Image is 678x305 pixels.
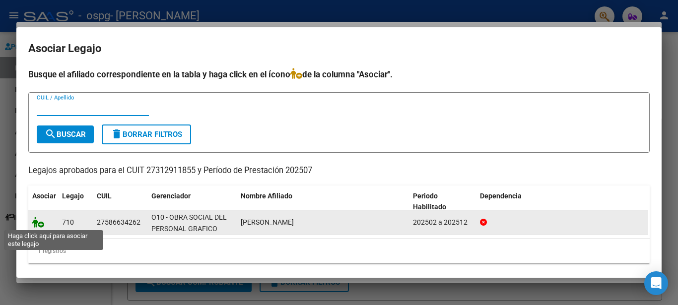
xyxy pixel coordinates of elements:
[476,185,648,218] datatable-header-cell: Dependencia
[147,185,237,218] datatable-header-cell: Gerenciador
[151,192,191,200] span: Gerenciador
[409,185,476,218] datatable-header-cell: Periodo Habilitado
[45,130,86,139] span: Buscar
[62,218,74,226] span: 710
[97,192,112,200] span: CUIL
[480,192,522,200] span: Dependencia
[102,124,191,144] button: Borrar Filtros
[111,130,182,139] span: Borrar Filtros
[28,239,650,263] div: 1 registros
[58,185,93,218] datatable-header-cell: Legajo
[241,192,292,200] span: Nombre Afiliado
[28,165,650,177] p: Legajos aprobados para el CUIT 27312911855 y Período de Prestación 202507
[62,192,84,200] span: Legajo
[28,68,650,81] h4: Busque el afiliado correspondiente en la tabla y haga click en el ícono de la columna "Asociar".
[111,128,123,140] mat-icon: delete
[413,192,446,211] span: Periodo Habilitado
[97,217,140,228] div: 27586634262
[45,128,57,140] mat-icon: search
[151,213,227,233] span: O10 - OBRA SOCIAL DEL PERSONAL GRAFICO
[413,217,472,228] div: 202502 a 202512
[28,39,650,58] h2: Asociar Legajo
[28,185,58,218] datatable-header-cell: Asociar
[241,218,294,226] span: SASSI JULIA EMMA
[644,271,668,295] div: Open Intercom Messenger
[93,185,147,218] datatable-header-cell: CUIL
[237,185,409,218] datatable-header-cell: Nombre Afiliado
[37,125,94,143] button: Buscar
[32,192,56,200] span: Asociar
